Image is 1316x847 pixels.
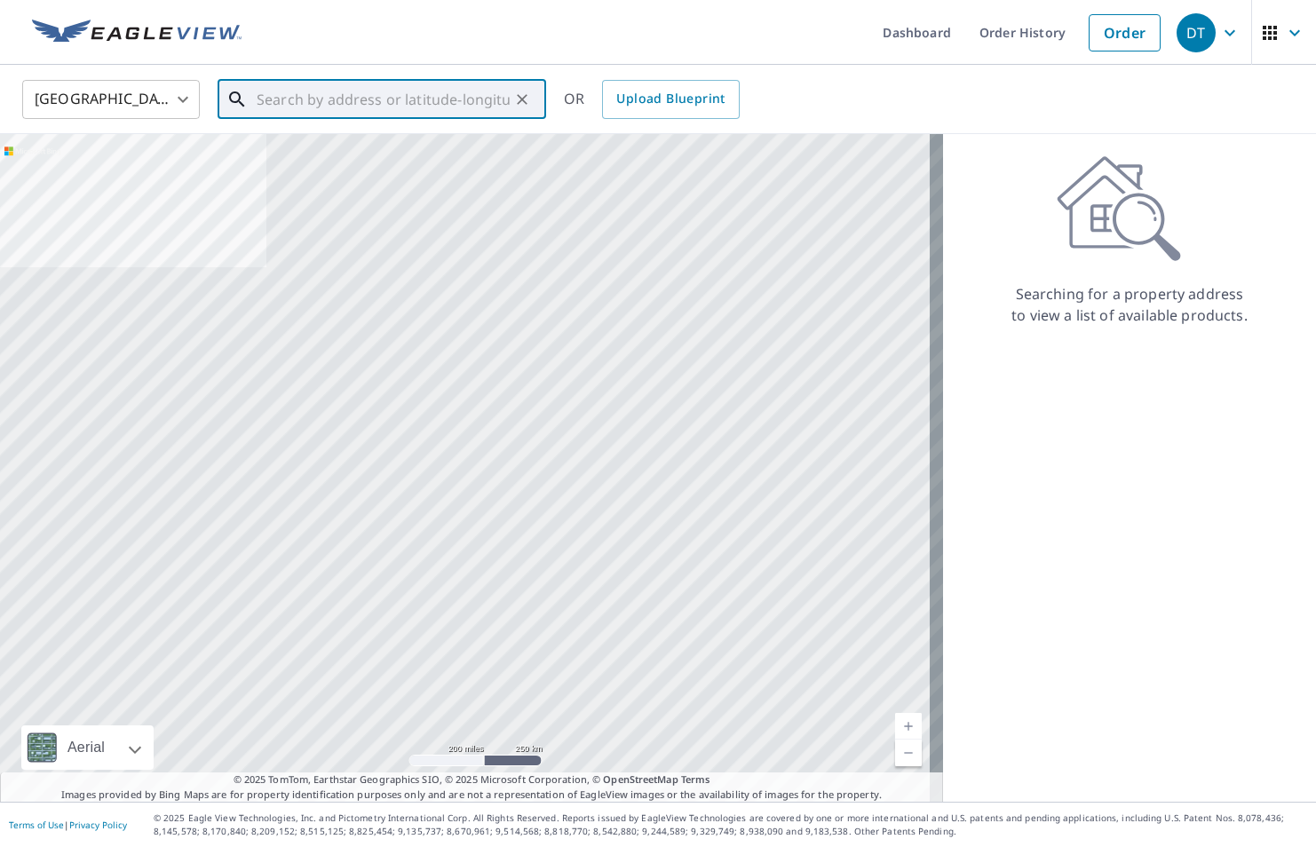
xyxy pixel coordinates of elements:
[21,725,154,770] div: Aerial
[602,80,739,119] a: Upload Blueprint
[257,75,510,124] input: Search by address or latitude-longitude
[154,811,1307,838] p: © 2025 Eagle View Technologies, Inc. and Pictometry International Corp. All Rights Reserved. Repo...
[895,713,922,740] a: Current Level 5, Zoom In
[69,819,127,831] a: Privacy Policy
[895,740,922,766] a: Current Level 5, Zoom Out
[603,772,678,786] a: OpenStreetMap
[234,772,710,788] span: © 2025 TomTom, Earthstar Geographics SIO, © 2025 Microsoft Corporation, ©
[1011,283,1249,326] p: Searching for a property address to view a list of available products.
[564,80,740,119] div: OR
[22,75,200,124] div: [GEOGRAPHIC_DATA]
[1089,14,1161,51] a: Order
[616,88,725,110] span: Upload Blueprint
[9,819,127,830] p: |
[32,20,242,46] img: EV Logo
[1177,13,1216,52] div: DT
[9,819,64,831] a: Terms of Use
[510,87,535,112] button: Clear
[681,772,710,786] a: Terms
[62,725,110,770] div: Aerial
